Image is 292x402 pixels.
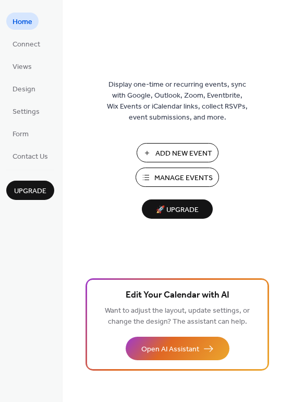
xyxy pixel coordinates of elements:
[6,125,35,142] a: Form
[105,304,250,329] span: Want to adjust the layout, update settings, or change the design? The assistant can help.
[141,344,199,355] span: Open AI Assistant
[6,13,39,30] a: Home
[13,129,29,140] span: Form
[13,151,48,162] span: Contact Us
[6,181,54,200] button: Upgrade
[14,186,46,197] span: Upgrade
[13,62,32,73] span: Views
[126,288,229,303] span: Edit Your Calendar with AI
[148,203,206,217] span: 🚀 Upgrade
[6,102,46,120] a: Settings
[6,35,46,52] a: Connect
[6,80,42,97] a: Design
[142,199,213,219] button: 🚀 Upgrade
[13,39,40,50] span: Connect
[6,57,38,75] a: Views
[137,143,218,162] button: Add New Event
[13,17,32,28] span: Home
[154,173,213,184] span: Manage Events
[126,337,229,360] button: Open AI Assistant
[136,168,219,187] button: Manage Events
[6,147,54,164] a: Contact Us
[13,84,35,95] span: Design
[155,148,212,159] span: Add New Event
[107,79,248,123] span: Display one-time or recurring events, sync with Google, Outlook, Zoom, Eventbrite, Wix Events or ...
[13,107,40,117] span: Settings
